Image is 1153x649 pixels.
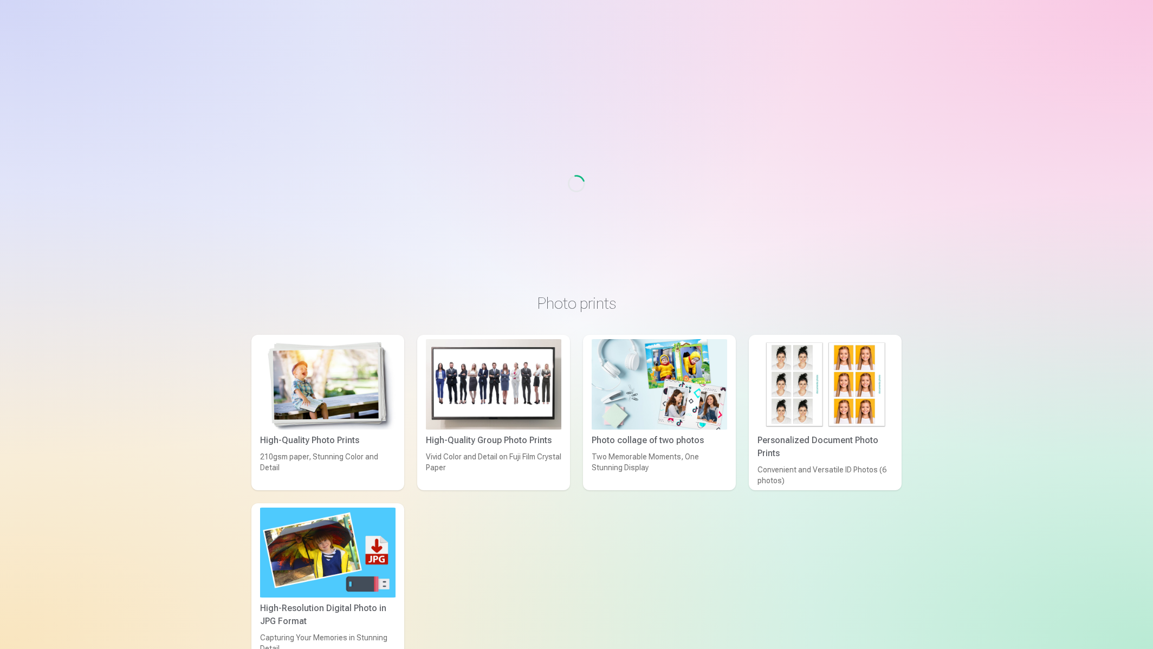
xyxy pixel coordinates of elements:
[256,451,400,486] div: 210gsm paper, Stunning Color and Detail
[587,434,731,447] div: Photo collage of two photos
[587,451,731,486] div: Two Memorable Moments, One Stunning Display
[422,451,566,486] div: Vivid Color and Detail on Fuji Film Crystal Paper
[251,335,404,490] a: High-Quality Photo PrintsHigh-Quality Photo Prints210gsm paper, Stunning Color and Detail
[260,294,893,313] h3: Photo prints
[753,434,897,460] div: Personalized Document Photo Prints
[757,339,893,430] img: Personalized Document Photo Prints
[583,335,736,490] a: Photo collage of two photosPhoto collage of two photosTwo Memorable Moments, One Stunning Display
[260,339,396,430] img: High-Quality Photo Prints
[256,602,400,628] div: High-Resolution Digital Photo in JPG Format
[422,434,566,447] div: High-Quality Group Photo Prints
[256,434,400,447] div: High-Quality Photo Prints
[260,508,396,598] img: High-Resolution Digital Photo in JPG Format
[753,464,897,486] div: Convenient and Versatile ID Photos (6 photos)
[749,335,902,490] a: Personalized Document Photo PrintsPersonalized Document Photo PrintsConvenient and Versatile ID P...
[417,335,570,490] a: High-Quality Group Photo PrintsHigh-Quality Group Photo PrintsVivid Color and Detail on Fuji Film...
[426,339,561,430] img: High-Quality Group Photo Prints
[592,339,727,430] img: Photo collage of two photos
